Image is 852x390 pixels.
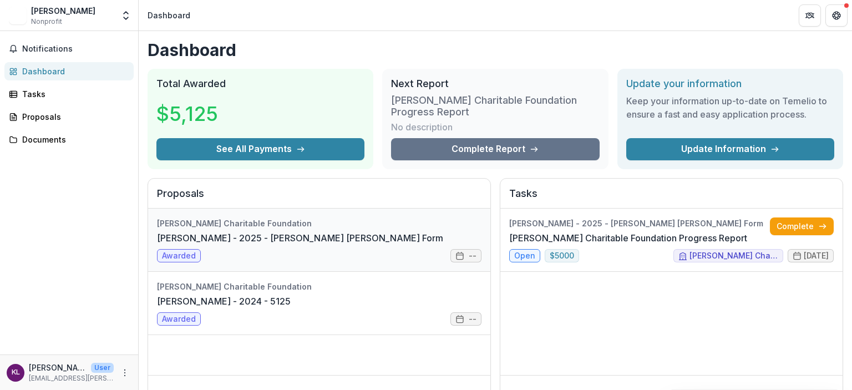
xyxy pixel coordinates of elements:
[29,362,87,373] p: [PERSON_NAME]
[825,4,848,27] button: Get Help
[148,9,190,21] div: Dashboard
[509,231,747,245] a: [PERSON_NAME] Charitable Foundation Progress Report
[31,17,62,27] span: Nonprofit
[9,7,27,24] img: Vanessa Behan
[22,44,129,54] span: Notifications
[157,188,481,209] h2: Proposals
[4,130,134,149] a: Documents
[31,5,95,17] div: [PERSON_NAME]
[22,88,125,100] div: Tasks
[509,188,834,209] h2: Tasks
[391,78,599,90] h2: Next Report
[4,85,134,103] a: Tasks
[799,4,821,27] button: Partners
[626,78,834,90] h2: Update your information
[626,94,834,121] h3: Keep your information up-to-date on Temelio to ensure a fast and easy application process.
[22,65,125,77] div: Dashboard
[12,369,20,376] div: Karlee Ludwig
[156,138,364,160] button: See All Payments
[4,40,134,58] button: Notifications
[626,138,834,160] a: Update Information
[91,363,114,373] p: User
[118,4,134,27] button: Open entity switcher
[391,94,599,118] h3: [PERSON_NAME] Charitable Foundation Progress Report
[157,231,443,245] a: [PERSON_NAME] - 2025 - [PERSON_NAME] [PERSON_NAME] Form
[391,138,599,160] a: Complete Report
[391,120,453,134] p: No description
[156,78,364,90] h2: Total Awarded
[157,295,291,308] a: [PERSON_NAME] - 2024 - 5125
[4,62,134,80] a: Dashboard
[29,373,114,383] p: [EMAIL_ADDRESS][PERSON_NAME][DOMAIN_NAME]
[118,366,131,379] button: More
[156,99,240,129] h3: $5,125
[148,40,843,60] h1: Dashboard
[22,134,125,145] div: Documents
[22,111,125,123] div: Proposals
[770,217,834,235] a: Complete
[143,7,195,23] nav: breadcrumb
[4,108,134,126] a: Proposals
